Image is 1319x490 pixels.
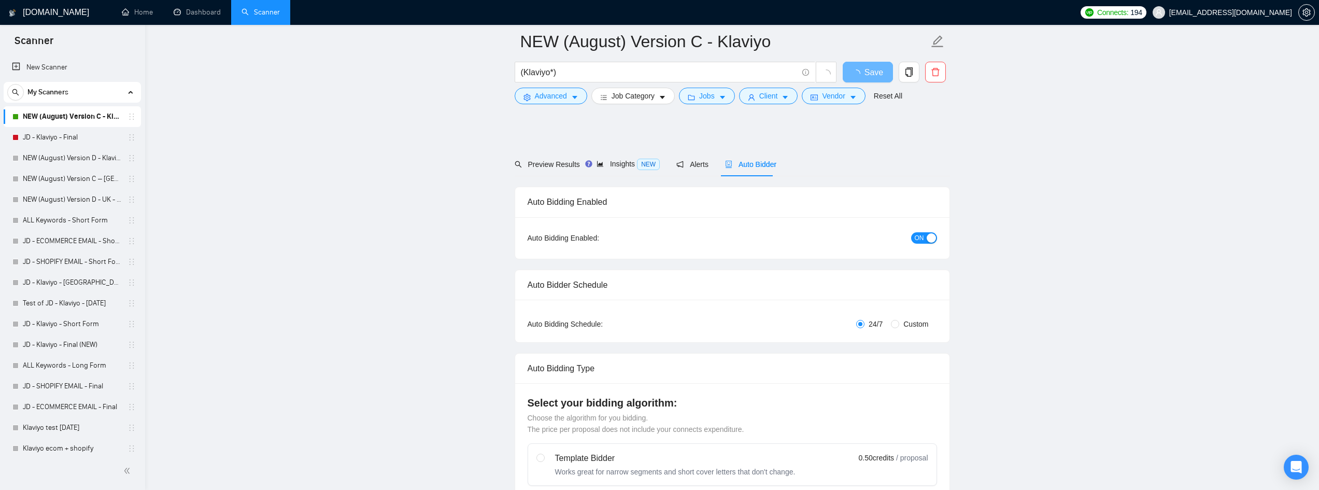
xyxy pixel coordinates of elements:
div: Auto Bidder Schedule [528,270,937,300]
span: Connects: [1097,7,1128,18]
span: copy [899,67,919,77]
h4: Select your bidding algorithm: [528,396,937,410]
a: JD - ECOMMERCE EMAIL - Final [23,397,121,417]
button: userClientcaret-down [739,88,798,104]
span: Alerts [676,160,708,169]
span: idcard [811,93,818,101]
a: JD - Klaviyo - Short Form [23,314,121,334]
span: 194 [1130,7,1142,18]
a: NEW (August) Version D - Klaviyo [23,148,121,169]
span: My Scanners [27,82,68,103]
button: Save [843,62,893,82]
span: area-chart [597,160,604,167]
span: holder [127,258,136,266]
span: loading [821,69,831,79]
button: setting [1298,4,1315,21]
a: JD - SHOPIFY EMAIL - Short Form [23,251,121,272]
a: NEW (August) Version C - Klaviyo [23,106,121,127]
span: Vendor [822,90,845,102]
span: search [8,89,23,96]
input: Search Freelance Jobs... [521,66,798,79]
span: holder [127,133,136,142]
span: Auto Bidder [725,160,776,169]
button: search [7,84,24,101]
a: Klaviyo test [DATE] [23,417,121,438]
span: 0.50 credits [859,452,894,464]
div: Auto Bidding Enabled: [528,232,664,244]
span: info-circle [802,69,809,76]
span: holder [127,444,136,453]
a: JD - Klaviyo - Final [23,127,121,148]
span: loading [852,69,864,78]
img: logo [9,5,16,21]
a: NEW (August) Version C – [GEOGRAPHIC_DATA] - Klaviyo [23,169,121,189]
span: Choose the algorithm for you bidding. The price per proposal does not include your connects expen... [528,414,744,433]
span: double-left [123,466,134,476]
button: settingAdvancedcaret-down [515,88,587,104]
span: Custom [899,318,932,330]
span: holder [127,278,136,287]
span: holder [127,403,136,411]
a: dashboardDashboard [174,8,221,17]
a: ALL Keywords - Short Form [23,210,121,231]
span: caret-down [571,93,578,101]
a: New Scanner [12,57,133,78]
span: caret-down [659,93,666,101]
span: Save [864,66,883,79]
span: holder [127,341,136,349]
img: upwork-logo.png [1085,8,1094,17]
span: bars [600,93,607,101]
span: Preview Results [515,160,580,169]
span: holder [127,361,136,370]
span: search [515,161,522,168]
span: holder [127,299,136,307]
span: caret-down [719,93,726,101]
div: Auto Bidding Enabled [528,187,937,217]
button: barsJob Categorycaret-down [591,88,675,104]
span: holder [127,237,136,245]
div: Open Intercom Messenger [1284,455,1309,480]
span: Jobs [699,90,715,102]
a: JD - Klaviyo - [GEOGRAPHIC_DATA] - only [23,272,121,293]
span: holder [127,424,136,432]
span: setting [523,93,531,101]
a: JD - Klaviyo - Final (NEW) [23,334,121,355]
a: ALL Keywords - Long Form [23,355,121,376]
li: New Scanner [4,57,141,78]
span: ON [915,232,924,244]
span: holder [127,195,136,204]
span: holder [127,382,136,390]
button: copy [899,62,919,82]
a: searchScanner [242,8,280,17]
span: / proposal [896,453,928,463]
span: robot [725,161,732,168]
div: Works great for narrow segments and short cover letters that don't change. [555,467,796,477]
input: Scanner name... [520,29,929,54]
span: holder [127,320,136,328]
span: delete [926,67,945,77]
span: Scanner [6,33,62,55]
span: edit [931,35,944,48]
a: homeHome [122,8,153,17]
a: Reset All [874,90,902,102]
span: 24/7 [864,318,887,330]
span: user [748,93,755,101]
span: holder [127,154,136,162]
span: Client [759,90,778,102]
button: folderJobscaret-down [679,88,735,104]
button: delete [925,62,946,82]
a: Klaviyo ecom + shopify [23,438,121,459]
span: Advanced [535,90,567,102]
a: JD - ECOMMERCE EMAIL - Short Form [23,231,121,251]
span: folder [688,93,695,101]
span: holder [127,113,136,121]
a: JD - SHOPIFY EMAIL - Final [23,376,121,397]
button: idcardVendorcaret-down [802,88,865,104]
div: Template Bidder [555,452,796,465]
span: notification [676,161,684,168]
a: setting [1298,8,1315,17]
span: caret-down [782,93,789,101]
span: holder [127,216,136,225]
a: NEW (August) Version D - UK - Klaviyo [23,189,121,210]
